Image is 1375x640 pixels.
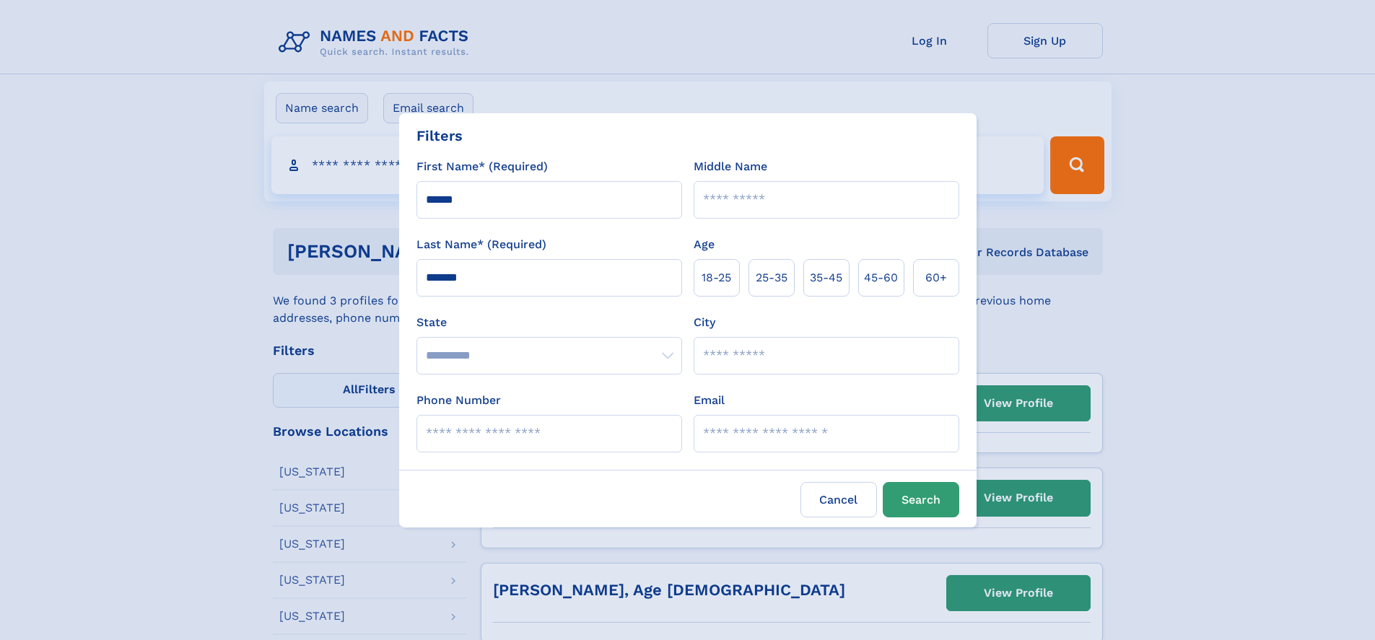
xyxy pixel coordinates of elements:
label: Email [694,392,725,409]
button: Search [883,482,959,517]
label: Last Name* (Required) [416,236,546,253]
div: Filters [416,125,463,146]
span: 25‑35 [756,269,787,286]
label: Middle Name [694,158,767,175]
span: 18‑25 [702,269,731,286]
label: Cancel [800,482,877,517]
label: Phone Number [416,392,501,409]
span: 60+ [925,269,947,286]
label: State [416,314,682,331]
label: Age [694,236,715,253]
span: 35‑45 [810,269,842,286]
span: 45‑60 [864,269,898,286]
label: First Name* (Required) [416,158,548,175]
label: City [694,314,715,331]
